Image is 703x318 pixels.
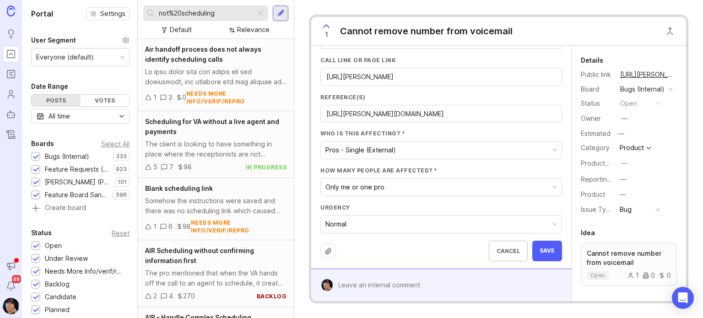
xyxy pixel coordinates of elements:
[581,227,595,238] div: Idea
[320,93,562,101] label: Reference(s)
[170,25,192,35] div: Default
[661,22,679,40] button: Close button
[627,272,639,279] div: 1
[145,118,279,135] span: Scheduling for VA without a live agent and payments
[659,272,671,279] div: 0
[325,219,346,229] div: Normal
[3,258,19,274] button: Announcements
[145,247,254,264] span: AIR Scheduling without confirming information first
[489,241,528,261] button: Cancel
[617,69,677,81] a: [URL][PERSON_NAME]
[7,5,15,16] img: Canny Home
[620,98,637,108] div: open
[643,272,655,279] div: 0
[116,153,127,160] p: 333
[32,95,81,106] div: Posts
[145,67,287,87] div: Lo ipsu dolor sita con adipis eli sed doeiusmodt, inc utlabore etd mag aliquae adm veniamq nost. ...
[3,46,19,62] a: Portal
[246,163,287,171] div: in progress
[45,292,76,302] div: Candidate
[31,35,76,46] div: User Segment
[257,292,287,300] div: backlog
[138,111,294,178] a: Scheduling for VA without a live agent and paymentsThe client is looking to have something in pla...
[31,138,54,149] div: Boards
[618,157,630,169] button: ProductboardID
[112,231,130,236] div: Reset
[3,26,19,42] a: Ideas
[672,287,694,309] div: Open Intercom Messenger
[81,95,130,106] div: Votes
[182,92,186,102] div: 0
[581,190,605,198] label: Product
[326,72,556,82] input: Link to a call or page
[3,106,19,123] a: Autopilot
[325,145,396,155] div: Pros - Single (External)
[587,249,671,267] p: Cannot remove number from voicemail
[100,9,125,18] span: Settings
[45,266,125,276] div: Needs More Info/verif/repro
[620,145,644,151] div: Product
[145,45,261,63] span: Air handoff process does not always identify scheduling calls
[168,221,173,232] div: 6
[532,241,562,261] button: Save
[101,141,130,146] div: Select All
[615,128,627,140] div: —
[159,8,251,18] input: Search...
[3,278,19,294] button: Notifications
[145,184,213,192] span: Blank scheduling link
[620,189,626,199] div: —
[540,247,555,255] span: Save
[45,305,70,315] div: Planned
[138,39,294,111] a: Air handoff process does not always identify scheduling callsLo ipsu dolor sita con adipis eli se...
[237,25,270,35] div: Relevance
[183,221,191,232] div: 98
[145,139,287,159] div: The client is looking to have something in place where the receptionists are not involved. Full A...
[31,205,130,213] a: Create board
[191,219,287,234] div: needs more info/verif/repro
[581,130,611,137] div: Estimated
[325,30,328,40] span: 1
[3,126,19,143] a: Changelog
[581,205,614,213] label: Issue Type
[186,90,287,105] div: needs more info/verif/repro
[581,143,613,153] div: Category
[620,205,632,215] div: Bug
[138,240,294,307] a: AIR Scheduling without confirming information firstThe pro mentioned that when the VA hands off t...
[153,92,157,102] div: 1
[3,298,19,314] img: Sophie Kent
[116,191,127,199] p: 596
[3,66,19,82] a: Roadmaps
[320,204,562,211] label: Urgency
[36,52,94,62] div: Everyone (default)
[184,162,192,172] div: 98
[320,167,562,174] label: How many people are affected? *
[118,178,127,186] p: 101
[590,272,605,279] p: open
[31,8,53,19] h1: Portal
[153,221,157,232] div: 1
[45,151,89,162] div: Bugs (Internal)
[45,241,62,251] div: Open
[116,166,127,173] p: 923
[31,81,68,92] div: Date Range
[497,248,520,254] span: Cancel
[169,291,173,301] div: 4
[45,190,108,200] div: Feature Board Sandbox [DATE]
[620,174,626,184] div: —
[321,279,333,291] img: Sophie Kent
[581,243,677,286] a: Cannot remove number from voicemailopen100
[45,164,108,174] div: Feature Requests (Internal)
[581,55,603,66] div: Details
[581,301,597,312] div: Tags
[581,70,613,80] div: Public link
[153,162,157,172] div: 5
[153,291,157,301] div: 2
[320,129,562,137] label: Who is this affecting? *
[49,111,70,121] div: All time
[621,158,627,168] div: —
[620,84,665,94] div: Bugs (Internal)
[86,7,130,20] button: Settings
[138,178,294,240] a: Blank scheduling linkSomehow the instructions were saved and there was no scheduling link which c...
